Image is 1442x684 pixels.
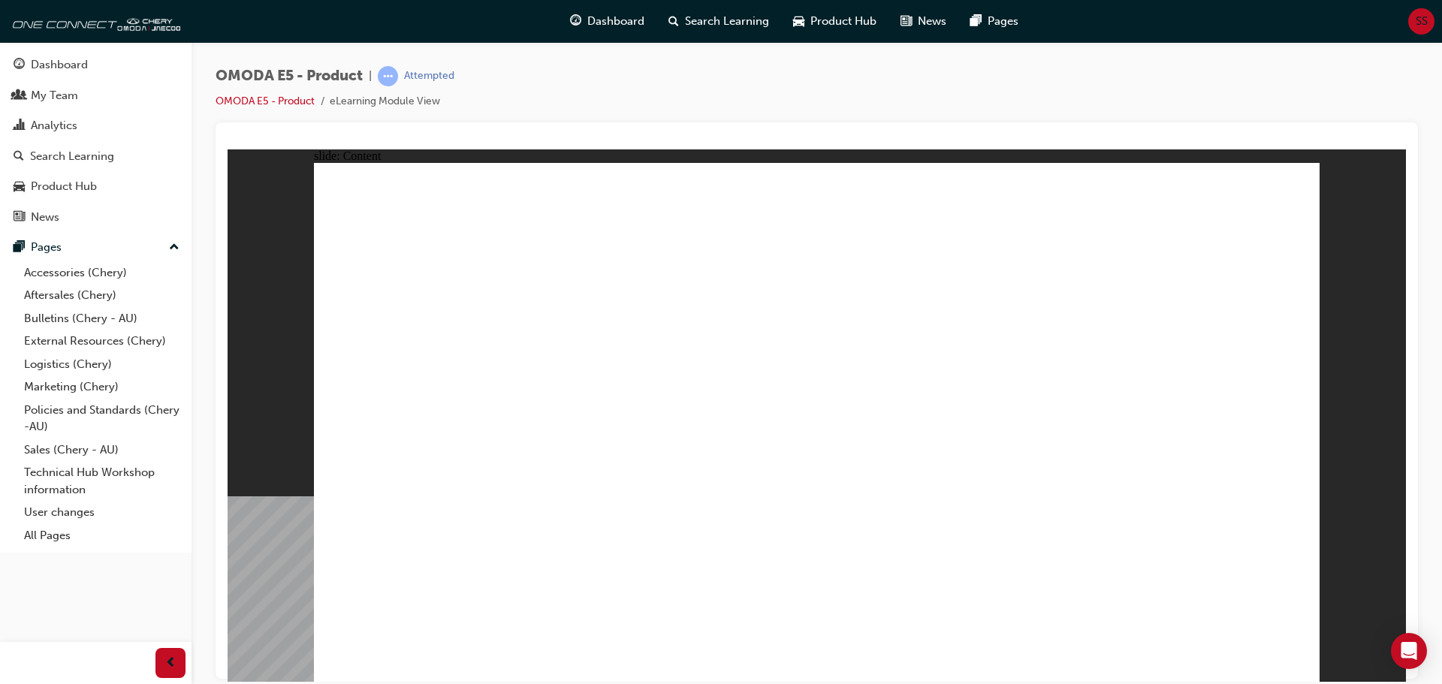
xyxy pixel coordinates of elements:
span: | [369,68,372,85]
span: guage-icon [570,12,581,31]
a: External Resources (Chery) [18,330,186,353]
a: All Pages [18,524,186,547]
a: Marketing (Chery) [18,375,186,399]
span: news-icon [900,12,912,31]
a: News [6,203,186,231]
span: Pages [988,13,1018,30]
span: learningRecordVerb_ATTEMPT-icon [378,66,398,86]
a: Product Hub [6,173,186,200]
span: SS [1416,13,1428,30]
a: User changes [18,501,186,524]
div: Attempted [404,69,454,83]
a: OMODA E5 - Product [216,95,315,107]
a: Policies and Standards (Chery -AU) [18,399,186,438]
span: search-icon [668,12,679,31]
div: My Team [31,87,78,104]
a: Technical Hub Workshop information [18,461,186,501]
span: news-icon [14,211,25,224]
span: people-icon [14,89,25,103]
div: Product Hub [31,178,97,195]
span: pages-icon [14,241,25,255]
a: search-iconSearch Learning [656,6,781,37]
a: car-iconProduct Hub [781,6,888,37]
button: SS [1408,8,1434,35]
a: Bulletins (Chery - AU) [18,307,186,330]
div: News [31,209,59,226]
span: News [918,13,946,30]
span: chart-icon [14,119,25,133]
span: guage-icon [14,59,25,72]
img: oneconnect [8,6,180,36]
a: Search Learning [6,143,186,170]
span: up-icon [169,238,179,258]
div: Analytics [31,117,77,134]
span: prev-icon [165,654,176,673]
a: My Team [6,82,186,110]
a: Accessories (Chery) [18,261,186,285]
button: Pages [6,234,186,261]
li: eLearning Module View [330,93,440,110]
span: pages-icon [970,12,982,31]
span: search-icon [14,150,24,164]
a: Aftersales (Chery) [18,284,186,307]
span: Search Learning [685,13,769,30]
div: Dashboard [31,56,88,74]
span: car-icon [793,12,804,31]
div: Open Intercom Messenger [1391,633,1427,669]
a: Dashboard [6,51,186,79]
a: pages-iconPages [958,6,1030,37]
a: Analytics [6,112,186,140]
div: Pages [31,239,62,256]
button: DashboardMy TeamAnalyticsSearch LearningProduct HubNews [6,48,186,234]
span: car-icon [14,180,25,194]
span: OMODA E5 - Product [216,68,363,85]
span: Product Hub [810,13,876,30]
a: guage-iconDashboard [558,6,656,37]
div: Search Learning [30,148,114,165]
a: Logistics (Chery) [18,353,186,376]
span: Dashboard [587,13,644,30]
a: Sales (Chery - AU) [18,438,186,462]
a: news-iconNews [888,6,958,37]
